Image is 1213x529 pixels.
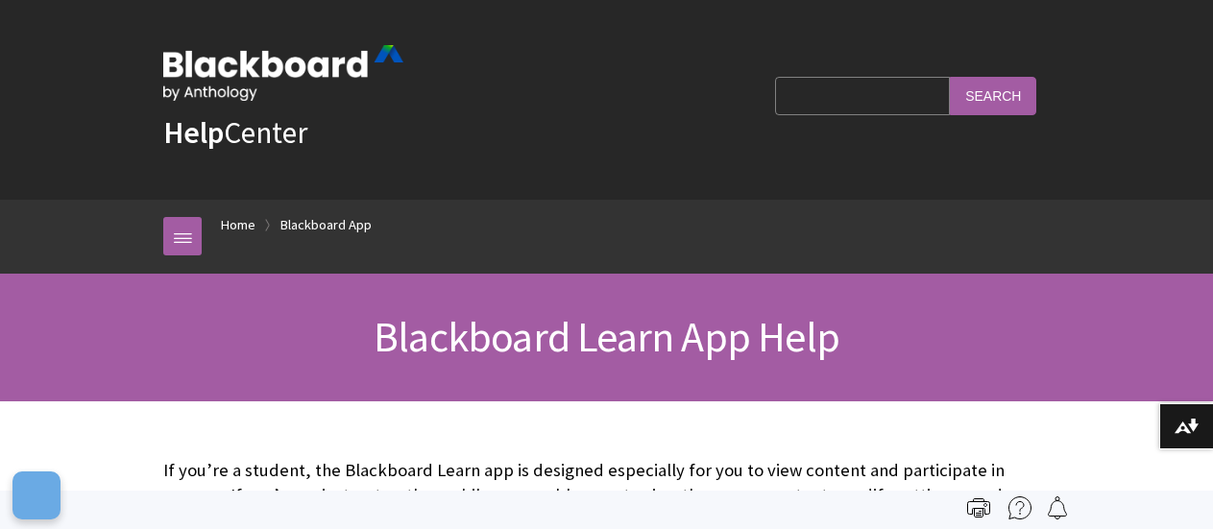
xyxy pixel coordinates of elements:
a: HelpCenter [163,113,307,152]
a: Home [221,213,255,237]
button: Open Preferences [12,471,61,519]
img: Blackboard by Anthology [163,45,403,101]
input: Search [950,77,1036,114]
strong: Help [163,113,224,152]
a: Blackboard App [280,213,372,237]
span: Blackboard Learn App Help [374,310,839,363]
img: Follow this page [1046,496,1069,519]
img: Print [967,496,990,519]
img: More help [1008,496,1031,519]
